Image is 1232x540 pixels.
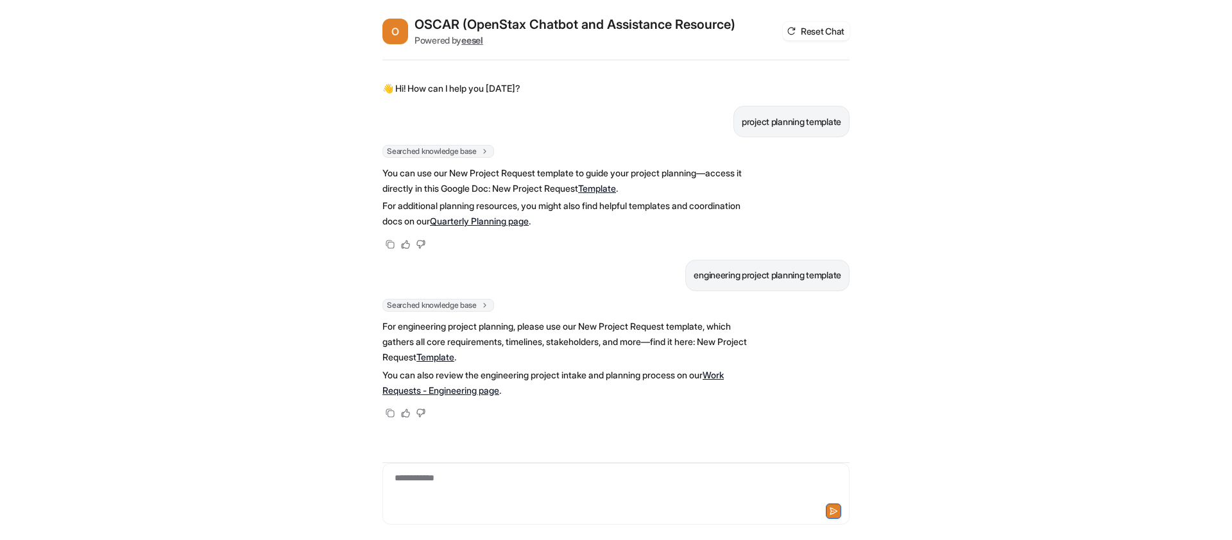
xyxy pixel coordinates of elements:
p: For additional planning resources, you might also find helpful templates and coordination docs on... [382,198,758,229]
a: Template [578,183,616,194]
div: Powered by [415,33,735,47]
button: Reset Chat [783,22,850,40]
span: O [382,19,408,44]
h2: OSCAR (OpenStax Chatbot and Assistance Resource) [415,15,735,33]
b: eesel [461,35,483,46]
a: Template [416,351,454,362]
a: Quarterly Planning page [430,215,529,226]
p: engineering project planning template [694,267,841,283]
p: project planning template [742,114,841,130]
p: For engineering project planning, please use our New Project Request template, which gathers all ... [382,319,758,365]
span: Searched knowledge base [382,299,494,312]
a: Work Requests - Engineering page [382,369,724,396]
p: You can also review the engineering project intake and planning process on our . [382,367,758,398]
p: 👋 Hi! How can I help you [DATE]? [382,81,520,96]
p: You can use our New Project Request template to guide your project planning—access it directly in... [382,165,758,196]
span: Searched knowledge base [382,145,494,158]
